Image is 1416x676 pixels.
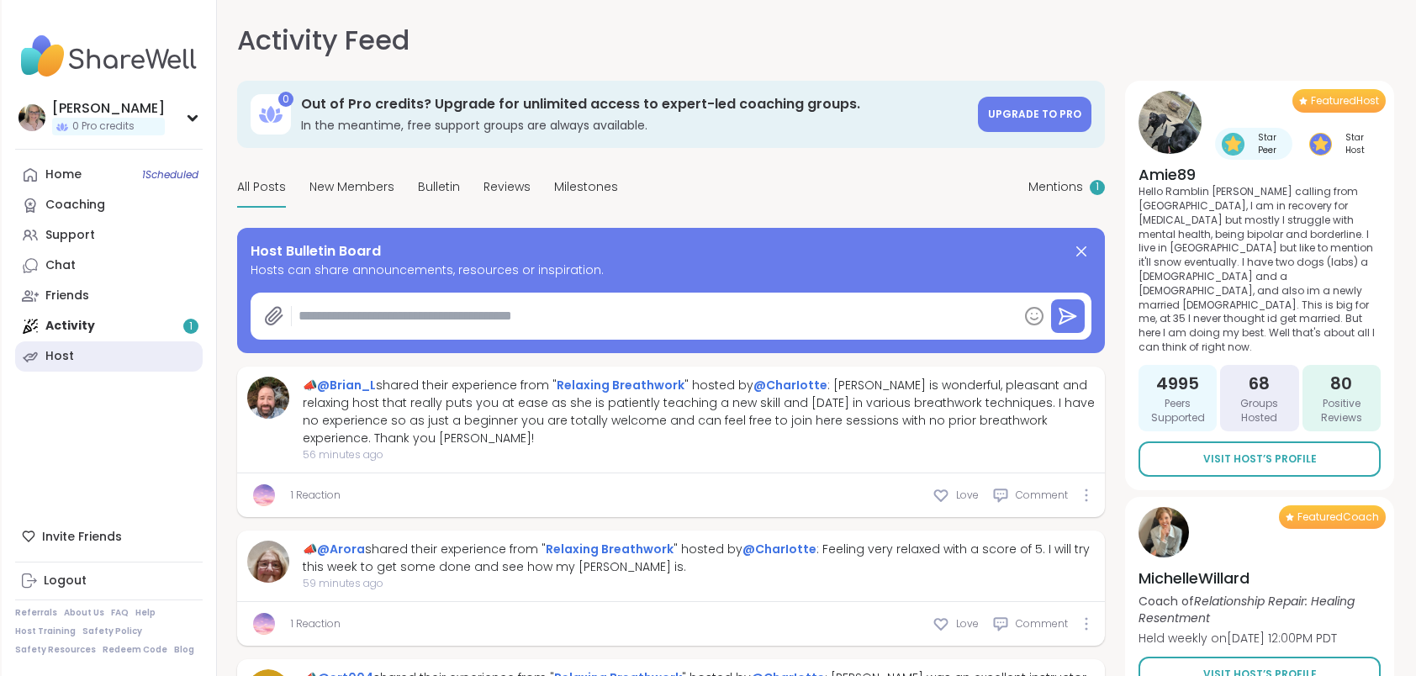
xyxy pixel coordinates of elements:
div: Invite Friends [15,521,203,552]
span: Visit Host’s Profile [1203,452,1317,467]
span: Milestones [554,178,618,196]
a: About Us [64,607,104,619]
a: Help [135,607,156,619]
p: Held weekly on [DATE] 12:00PM PDT [1139,630,1381,647]
span: 59 minutes ago [303,576,1095,591]
img: Arora [247,541,289,583]
img: CharIotte [253,613,275,635]
a: Safety Resources [15,644,96,656]
span: Love [956,616,979,631]
span: 0 Pro credits [72,119,135,134]
span: Host Bulletin Board [251,241,381,261]
a: Referrals [15,607,57,619]
span: 4995 [1156,372,1199,395]
span: Groups Hosted [1227,397,1292,425]
h3: Out of Pro credits? Upgrade for unlimited access to expert-led coaching groups. [301,95,968,114]
a: Relaxing Breathwork [557,377,684,393]
span: Positive Reviews [1309,397,1374,425]
img: CharIotte [253,484,275,506]
img: Amie89 [1139,91,1202,154]
div: Host [45,348,74,365]
span: 56 minutes ago [303,447,1095,462]
img: Star Peer [1222,133,1244,156]
span: Hosts can share announcements, resources or inspiration. [251,261,1091,279]
span: Comment [1016,616,1068,631]
span: Star Host [1335,131,1374,156]
div: Support [45,227,95,244]
p: Hello Ramblin [PERSON_NAME] calling from [GEOGRAPHIC_DATA], I am in recovery for [MEDICAL_DATA] b... [1139,185,1381,355]
div: 📣 shared their experience from " " hosted by : Feeling very relaxed with a score of 5. I will try... [303,541,1095,576]
a: Safety Policy [82,626,142,637]
h1: Activity Feed [237,20,409,61]
span: Featured Coach [1297,510,1379,524]
img: Brian_L [247,377,289,419]
i: Relationship Repair: Healing Resentment [1139,593,1355,626]
span: New Members [309,178,394,196]
div: Chat [45,257,76,274]
div: Friends [45,288,89,304]
a: Logout [15,566,203,596]
a: @CharIotte [753,377,827,393]
span: Bulletin [418,178,460,196]
a: Host [15,341,203,372]
span: Comment [1016,488,1068,503]
span: All Posts [237,178,286,196]
div: [PERSON_NAME] [52,99,165,118]
img: MichelleWillard [1139,507,1189,557]
h4: MichelleWillard [1139,568,1381,589]
img: Star Host [1309,133,1332,156]
a: Upgrade to Pro [978,97,1091,132]
div: 📣 shared their experience from " " hosted by : [PERSON_NAME] is wonderful, pleasant and relaxing ... [303,377,1095,447]
h3: In the meantime, free support groups are always available. [301,117,968,134]
span: 1 Scheduled [142,168,198,182]
div: Logout [44,573,87,589]
a: 1 Reaction [291,616,341,631]
a: Coaching [15,190,203,220]
a: @CharIotte [742,541,816,557]
span: Peers Supported [1145,397,1210,425]
a: Home1Scheduled [15,160,203,190]
div: Coaching [45,197,105,214]
span: Love [956,488,979,503]
span: 80 [1330,372,1352,395]
span: Featured Host [1311,94,1379,108]
a: Support [15,220,203,251]
a: Friends [15,281,203,311]
a: Blog [174,644,194,656]
a: Chat [15,251,203,281]
span: Upgrade to Pro [988,107,1081,121]
p: Coach of [1139,593,1381,626]
img: Kelly_Echoes [18,104,45,131]
a: FAQ [111,607,129,619]
span: Star Peer [1248,131,1286,156]
a: 1 Reaction [291,488,341,503]
a: Relaxing Breathwork [546,541,674,557]
a: @Arora [317,541,365,557]
h4: Amie89 [1139,164,1381,185]
a: Redeem Code [103,644,167,656]
a: Host Training [15,626,76,637]
a: @Brian_L [317,377,376,393]
a: Visit Host’s Profile [1139,441,1381,477]
span: 1 [1096,180,1099,194]
div: 0 [278,92,293,107]
span: Reviews [483,178,531,196]
img: ShareWell Nav Logo [15,27,203,86]
span: Mentions [1028,178,1083,196]
div: Home [45,166,82,183]
span: 68 [1249,372,1270,395]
